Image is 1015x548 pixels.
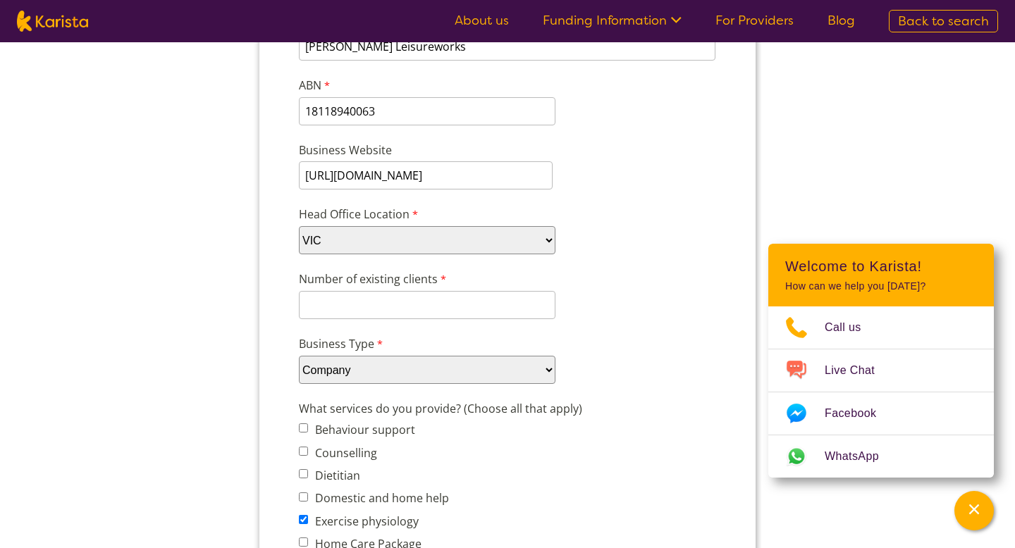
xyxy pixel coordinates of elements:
select: Head Office Location [45,256,302,284]
label: Business Website [45,171,232,191]
label: What services do you provide? (Choose all that apply) [45,430,332,449]
label: Head Office Location [45,235,190,256]
label: ABN [45,106,80,127]
div: Channel Menu [768,244,994,478]
a: Funding Information [543,12,682,29]
label: Behaviour support [57,452,161,467]
input: Number of existing clients [45,320,302,349]
span: Live Chat [825,360,892,381]
span: Call us [825,317,878,338]
input: Business Website [45,191,299,219]
h2: Welcome to Karista! [785,258,977,275]
a: Blog [828,12,855,29]
input: Business trading name [45,62,462,90]
a: About us [455,12,509,29]
input: ABN [45,127,302,155]
p: How can we help you [DATE]? [785,280,977,292]
a: For Providers [715,12,794,29]
select: Business Type [45,385,302,413]
span: WhatsApp [825,446,896,467]
label: Dietitian [57,497,106,513]
label: Counselling [57,475,123,490]
ul: Choose channel [768,306,994,478]
label: Business Type [45,365,190,385]
label: Company details [39,11,187,28]
label: Number of existing clients [45,300,196,320]
a: Back to search [889,10,998,32]
label: Domestic and home help [57,520,195,535]
span: Back to search [898,13,989,30]
button: Channel Menu [954,491,994,530]
a: Web link opens in a new tab. [768,435,994,478]
label: Business trading name [45,42,179,62]
span: Facebook [825,403,893,424]
img: Karista logo [17,11,88,32]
